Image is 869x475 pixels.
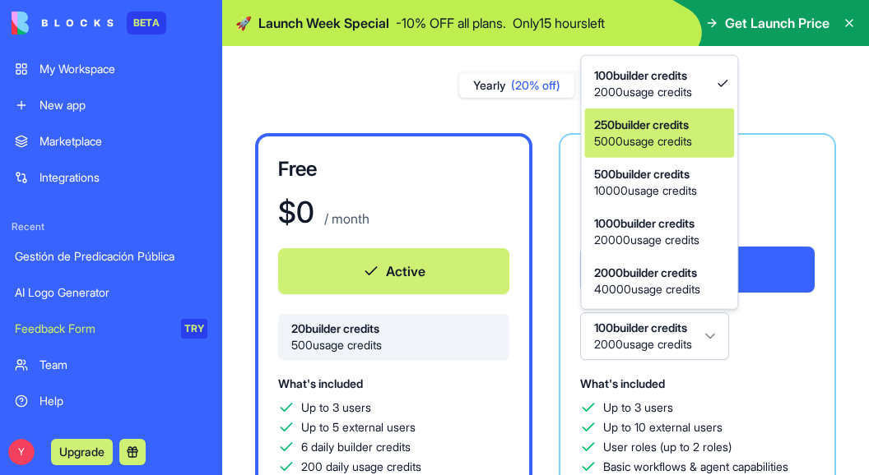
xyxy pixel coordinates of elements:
span: 2000 builder credits [594,265,700,281]
span: 2000 usage credits [594,84,692,100]
span: 10000 usage credits [594,182,697,199]
span: 500 builder credits [594,166,697,182]
span: 250 builder credits [594,117,692,133]
span: 100 builder credits [594,67,692,84]
div: Gestión de Predicación Pública [15,248,207,265]
span: 1000 builder credits [594,215,699,232]
span: 40000 usage credits [594,281,700,297]
span: Recent [5,220,217,233]
span: 5000 usage credits [594,133,692,150]
div: TRY [181,319,207,339]
span: 20000 usage credits [594,232,699,248]
div: Feedback Form [15,321,170,337]
div: AI Logo Generator [15,284,207,301]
